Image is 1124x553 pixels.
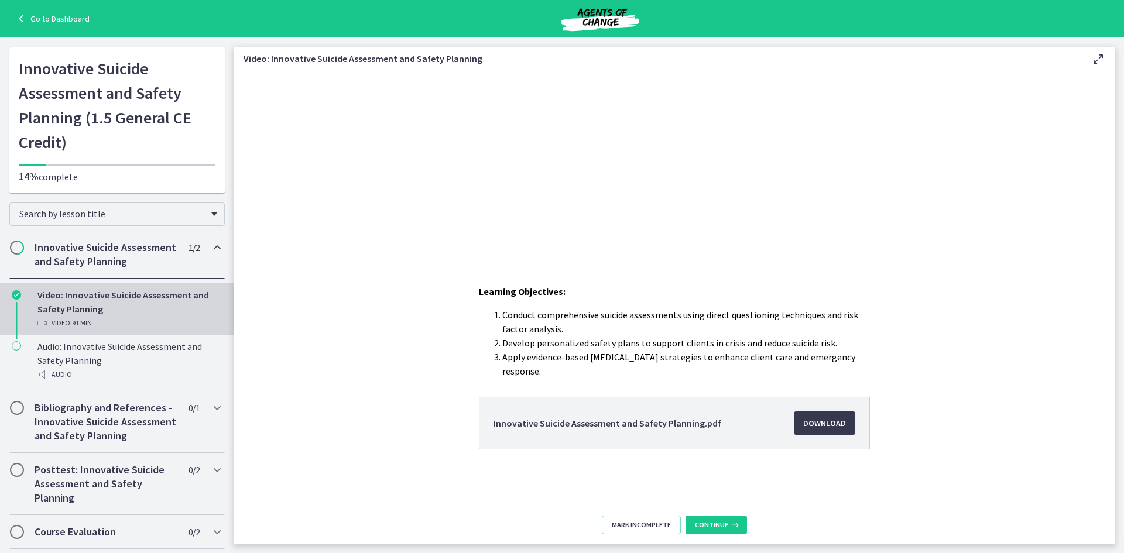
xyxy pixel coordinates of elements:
[803,416,846,430] span: Download
[14,12,90,26] a: Go to Dashboard
[612,520,671,530] span: Mark Incomplete
[37,316,220,330] div: Video
[35,463,177,505] h2: Posttest: Innovative Suicide Assessment and Safety Planning
[695,520,728,530] span: Continue
[19,170,39,183] span: 14%
[12,290,21,300] i: Completed
[19,170,215,184] p: complete
[19,56,215,154] h1: Innovative Suicide Assessment and Safety Planning (1.5 General CE Credit)
[37,339,220,382] div: Audio: Innovative Suicide Assessment and Safety Planning
[602,516,681,534] button: Mark Incomplete
[70,316,92,330] span: · 91 min
[530,5,670,33] img: Agents of Change
[35,401,177,443] h2: Bibliography and References - Innovative Suicide Assessment and Safety Planning
[494,416,721,430] span: Innovative Suicide Assessment and Safety Planning.pdf
[9,202,225,226] div: Search by lesson title
[189,463,200,477] span: 0 / 2
[37,288,220,330] div: Video: Innovative Suicide Assessment and Safety Planning
[19,208,205,219] span: Search by lesson title
[189,525,200,539] span: 0 / 2
[189,401,200,415] span: 0 / 1
[35,241,177,269] h2: Innovative Suicide Assessment and Safety Planning
[37,367,220,382] div: Audio
[35,525,177,539] h2: Course Evaluation
[244,51,1072,66] h3: Video: Innovative Suicide Assessment and Safety Planning
[502,336,870,350] li: Develop personalized safety plans to support clients in crisis and reduce suicide risk.
[686,516,747,534] button: Continue
[189,241,200,255] span: 1 / 2
[502,350,870,378] li: Apply evidence-based [MEDICAL_DATA] strategies to enhance client care and emergency response.
[794,411,855,435] a: Download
